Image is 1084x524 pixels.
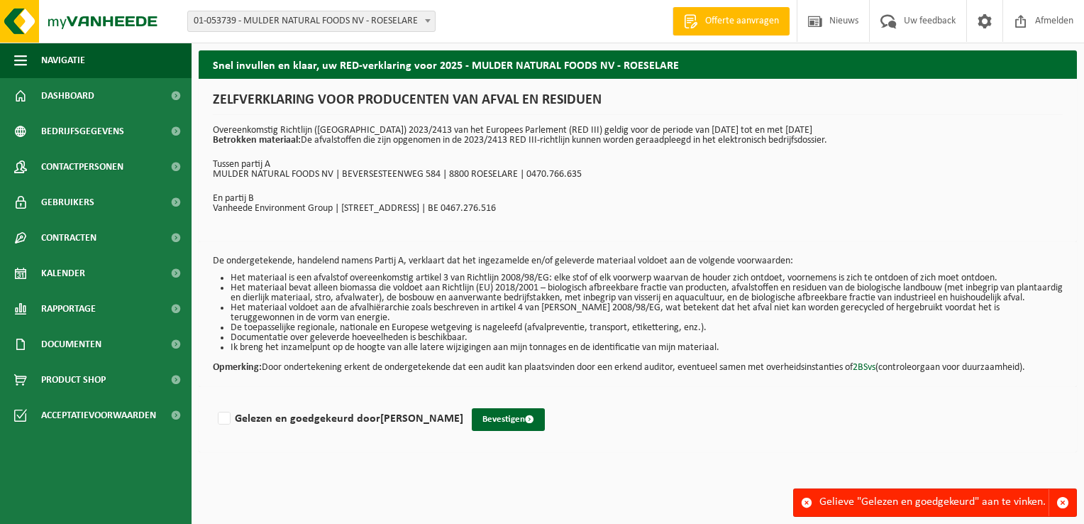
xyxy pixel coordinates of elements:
span: Bedrijfsgegevens [41,114,124,149]
span: Rapportage [41,291,96,327]
div: Gelieve "Gelezen en goedgekeurd" aan te vinken. [819,489,1049,516]
li: De toepasselijke regionale, nationale en Europese wetgeving is nageleefd (afvalpreventie, transpo... [231,323,1063,333]
p: De ondergetekende, handelend namens Partij A, verklaart dat het ingezamelde en/of geleverde mater... [213,256,1063,266]
span: Contactpersonen [41,149,123,185]
a: Offerte aanvragen [673,7,790,36]
li: Ik breng het inzamelpunt op de hoogte van alle latere wijzigingen aan mijn tonnages en de identif... [231,343,1063,353]
p: En partij B [213,194,1063,204]
span: Gebruikers [41,185,94,220]
button: Bevestigen [472,408,545,431]
span: 01-053739 - MULDER NATURAL FOODS NV - ROESELARE [188,11,435,31]
li: Het materiaal bevat alleen biomassa die voldoet aan Richtlijn (EU) 2018/2001 – biologisch afbreek... [231,283,1063,303]
span: Dashboard [41,78,94,114]
h1: ZELFVERKLARING VOOR PRODUCENTEN VAN AFVAL EN RESIDUEN [213,93,1063,115]
strong: Opmerking: [213,362,262,373]
p: Vanheede Environment Group | [STREET_ADDRESS] | BE 0467.276.516 [213,204,1063,214]
strong: Betrokken materiaal: [213,135,301,146]
span: Documenten [41,327,101,362]
p: Door ondertekening erkent de ondergetekende dat een audit kan plaatsvinden door een erkend audito... [213,353,1063,373]
span: Acceptatievoorwaarden [41,398,156,433]
a: 2BSvs [853,362,875,373]
span: Contracten [41,220,96,256]
strong: [PERSON_NAME] [380,413,463,425]
span: Offerte aanvragen [702,14,782,28]
span: Product Shop [41,362,106,398]
p: Overeenkomstig Richtlijn ([GEOGRAPHIC_DATA]) 2023/2413 van het Europees Parlement (RED III) geldi... [213,126,1063,146]
li: Documentatie over geleverde hoeveelheden is beschikbaar. [231,333,1063,343]
label: Gelezen en goedgekeurd door [215,408,463,430]
span: 01-053739 - MULDER NATURAL FOODS NV - ROESELARE [187,11,436,32]
h2: Snel invullen en klaar, uw RED-verklaring voor 2025 - MULDER NATURAL FOODS NV - ROESELARE [199,50,1077,78]
li: Het materiaal voldoet aan de afvalhiërarchie zoals beschreven in artikel 4 van [PERSON_NAME] 2008... [231,303,1063,323]
p: MULDER NATURAL FOODS NV | BEVERSESTEENWEG 584 | 8800 ROESELARE | 0470.766.635 [213,170,1063,180]
p: Tussen partij A [213,160,1063,170]
span: Navigatie [41,43,85,78]
span: Kalender [41,256,85,291]
li: Het materiaal is een afvalstof overeenkomstig artikel 3 van Richtlijn 2008/98/EG: elke stof of el... [231,273,1063,283]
